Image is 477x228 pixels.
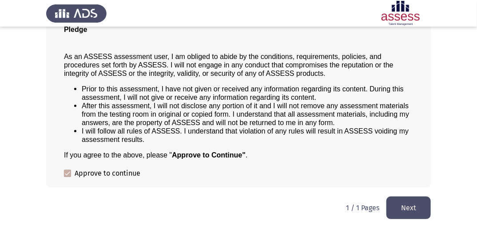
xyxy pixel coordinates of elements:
img: Assess Talent Management logo [46,1,107,26]
span: After this assessment, I will not disclose any portion of it and I will not remove any assessment... [82,102,409,126]
span: I will follow all rules of ASSESS. I understand that violation of any rules will result in ASSESS... [82,127,409,143]
span: Pledge [64,26,87,33]
p: 1 / 1 Pages [346,204,379,212]
span: Approve to continue [75,168,140,179]
span: Prior to this assessment, I have not given or received any information regarding its content. Dur... [82,85,404,101]
button: load next page [386,197,431,219]
b: Approve to Continue" [172,151,246,159]
span: If you agree to the above, please " . [64,151,247,159]
img: Assessment logo of ASSESS Employability - EBI [370,1,431,26]
span: As an ASSESS assessment user, I am obliged to abide by the conditions, requirements, policies, an... [64,53,394,77]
